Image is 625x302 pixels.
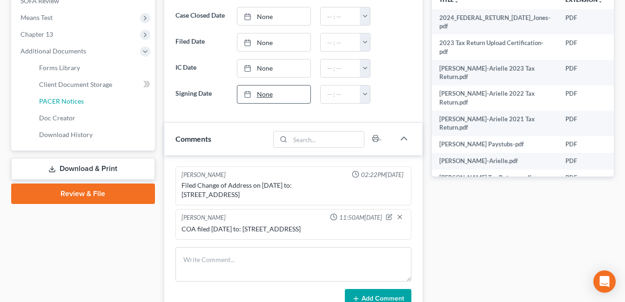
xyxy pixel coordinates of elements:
td: PDF [558,9,611,35]
td: PDF [558,170,611,186]
td: 2024_FEDERAL_RETURN_[DATE]_Jones-pdf [432,9,558,35]
label: Filed Date [171,33,232,52]
td: [PERSON_NAME]-Arielle 2023 Tax Return.pdf [432,60,558,85]
span: Chapter 13 [20,30,53,38]
a: Forms Library [32,59,155,76]
td: [PERSON_NAME]-Arielle 2021 Tax Return.pdf [432,111,558,136]
span: 02:22PM[DATE] [361,171,403,179]
td: PDF [558,153,611,170]
div: Filed Change of Address on [DATE] to: [STREET_ADDRESS] [181,181,405,199]
label: IC Date [171,59,232,78]
td: [PERSON_NAME]-Arielle 2022 Tax Return.pdf [432,85,558,111]
label: Case Closed Date [171,7,232,26]
a: None [237,59,310,77]
span: Client Document Storage [39,80,112,88]
input: -- : -- [321,59,360,77]
a: None [237,7,310,25]
a: None [237,33,310,51]
span: Comments [175,134,211,143]
td: [PERSON_NAME] Tax Returns-pdf [432,170,558,186]
span: 11:50AM[DATE] [339,213,382,222]
span: PACER Notices [39,97,84,105]
td: PDF [558,85,611,111]
td: [PERSON_NAME] Paystubs-pdf [432,136,558,153]
input: -- : -- [321,7,360,25]
a: Client Document Storage [32,76,155,93]
span: Forms Library [39,64,80,72]
td: PDF [558,34,611,60]
div: Open Intercom Messenger [593,270,616,293]
a: Review & File [11,184,155,204]
span: Additional Documents [20,47,86,55]
span: Means Test [20,13,53,21]
a: PACER Notices [32,93,155,110]
span: Doc Creator [39,114,75,122]
a: Doc Creator [32,110,155,126]
div: [PERSON_NAME] [181,171,226,179]
a: Download History [32,126,155,143]
td: PDF [558,60,611,85]
td: [PERSON_NAME]-Arielle.pdf [432,153,558,170]
div: COA filed [DATE] to: [STREET_ADDRESS] [181,224,405,234]
a: Download & Print [11,158,155,180]
span: Download History [39,131,93,138]
td: PDF [558,111,611,136]
td: PDF [558,136,611,153]
div: [PERSON_NAME] [181,213,226,223]
input: -- : -- [321,85,360,103]
input: -- : -- [321,33,360,51]
a: None [237,85,310,103]
label: Signing Date [171,85,232,104]
td: 2023 Tax Return Upload Certification-pdf [432,34,558,60]
input: Search... [290,131,364,147]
